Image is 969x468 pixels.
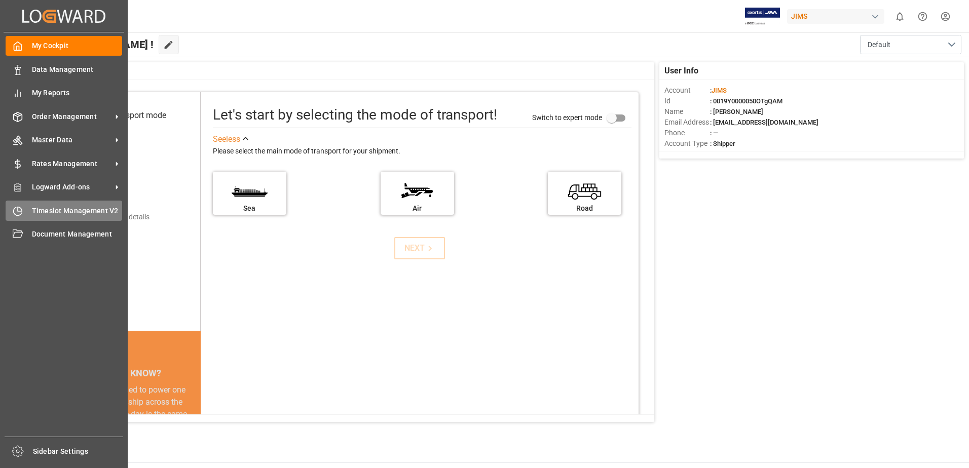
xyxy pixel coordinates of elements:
div: NEXT [404,242,435,254]
span: Default [868,40,890,50]
span: Order Management [32,111,112,122]
span: Name [664,106,710,117]
button: NEXT [394,237,445,259]
span: Account [664,85,710,96]
div: Road [553,203,616,214]
span: Account Type [664,138,710,149]
span: Id [664,96,710,106]
span: My Reports [32,88,123,98]
a: Timeslot Management V2 [6,201,122,220]
button: Help Center [911,5,934,28]
span: Email Address [664,117,710,128]
span: My Cockpit [32,41,123,51]
img: Exertis%20JAM%20-%20Email%20Logo.jpg_1722504956.jpg [745,8,780,25]
div: Let's start by selecting the mode of transport! [213,104,497,126]
span: Phone [664,128,710,138]
span: : — [710,129,718,137]
span: Sidebar Settings [33,446,124,457]
button: open menu [860,35,961,54]
div: Add shipping details [86,212,150,222]
span: JIMS [712,87,727,94]
span: Rates Management [32,159,112,169]
span: Data Management [32,64,123,75]
div: See less [213,133,240,145]
span: Switch to expert mode [532,113,602,121]
a: Data Management [6,59,122,79]
span: User Info [664,65,698,77]
span: Hello [PERSON_NAME] ! [42,35,154,54]
span: : 0019Y0000050OTgQAM [710,97,782,105]
span: Master Data [32,135,112,145]
span: Timeslot Management V2 [32,206,123,216]
a: My Cockpit [6,36,122,56]
span: : [EMAIL_ADDRESS][DOMAIN_NAME] [710,119,818,126]
div: Please select the main mode of transport for your shipment. [213,145,631,158]
span: : Shipper [710,140,735,147]
div: JIMS [787,9,884,24]
button: JIMS [787,7,888,26]
span: Document Management [32,229,123,240]
button: show 0 new notifications [888,5,911,28]
div: Sea [218,203,281,214]
span: : [710,87,727,94]
div: Air [386,203,449,214]
span: : [PERSON_NAME] [710,108,763,115]
span: Logward Add-ons [32,182,112,192]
